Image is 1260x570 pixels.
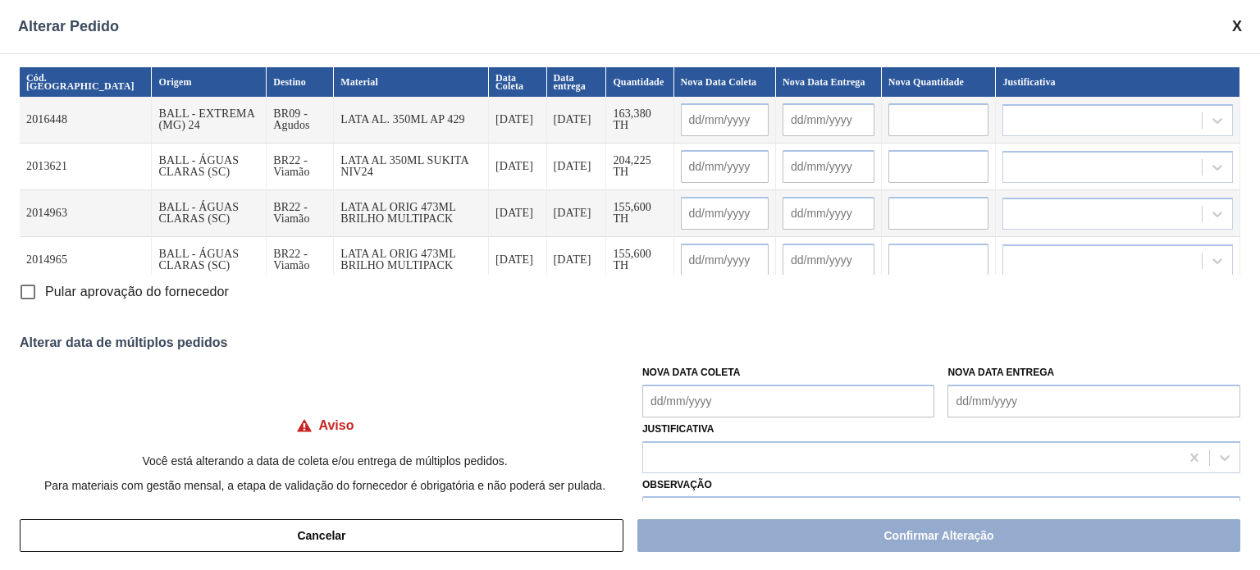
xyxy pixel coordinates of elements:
[489,237,546,284] td: [DATE]
[20,454,630,467] p: Você está alterando a data de coleta e/ou entrega de múltiplos pedidos.
[152,97,267,144] td: BALL - EXTREMA (MG) 24
[783,103,874,136] input: dd/mm/yyyy
[642,423,714,435] label: Justificativa
[489,144,546,190] td: [DATE]
[489,190,546,237] td: [DATE]
[776,67,882,97] th: Nova Data Entrega
[20,144,152,190] td: 2013621
[20,519,623,552] button: Cancelar
[334,144,489,190] td: LATA AL 350ML SUKITA NIV24
[947,367,1054,378] label: Nova Data Entrega
[489,67,546,97] th: Data Coleta
[606,67,673,97] th: Quantidade
[642,473,1240,497] label: Observação
[882,67,997,97] th: Nova Quantidade
[947,385,1240,417] input: dd/mm/yyyy
[783,244,874,276] input: dd/mm/yyyy
[20,67,152,97] th: Cód. [GEOGRAPHIC_DATA]
[642,385,935,417] input: dd/mm/yyyy
[996,67,1240,97] th: Justificativa
[152,144,267,190] td: BALL - ÁGUAS CLARAS (SC)
[20,479,630,492] p: Para materiais com gestão mensal, a etapa de validação do fornecedor é obrigatória e não poderá s...
[547,237,607,284] td: [DATE]
[681,150,769,183] input: dd/mm/yyyy
[334,190,489,237] td: LATA AL ORIG 473ML BRILHO MULTIPACK
[152,190,267,237] td: BALL - ÁGUAS CLARAS (SC)
[783,150,874,183] input: dd/mm/yyyy
[267,144,334,190] td: BR22 - Viamão
[334,97,489,144] td: LATA AL. 350ML AP 429
[267,67,334,97] th: Destino
[547,190,607,237] td: [DATE]
[642,367,741,378] label: Nova Data Coleta
[267,97,334,144] td: BR09 - Agudos
[547,67,607,97] th: Data entrega
[681,197,769,230] input: dd/mm/yyyy
[606,237,673,284] td: 155,600 TH
[152,67,267,97] th: Origem
[783,197,874,230] input: dd/mm/yyyy
[267,237,334,284] td: BR22 - Viamão
[20,190,152,237] td: 2014963
[606,190,673,237] td: 155,600 TH
[489,97,546,144] td: [DATE]
[20,237,152,284] td: 2014965
[334,67,489,97] th: Material
[674,67,776,97] th: Nova Data Coleta
[20,335,1240,350] div: Alterar data de múltiplos pedidos
[547,97,607,144] td: [DATE]
[681,103,769,136] input: dd/mm/yyyy
[267,190,334,237] td: BR22 - Viamão
[45,282,229,302] span: Pular aprovação do fornecedor
[606,144,673,190] td: 204,225 TH
[681,244,769,276] input: dd/mm/yyyy
[152,237,267,284] td: BALL - ÁGUAS CLARAS (SC)
[334,237,489,284] td: LATA AL ORIG 473ML BRILHO MULTIPACK
[319,418,354,433] h4: Aviso
[606,97,673,144] td: 163,380 TH
[20,97,152,144] td: 2016448
[547,144,607,190] td: [DATE]
[18,18,119,35] span: Alterar Pedido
